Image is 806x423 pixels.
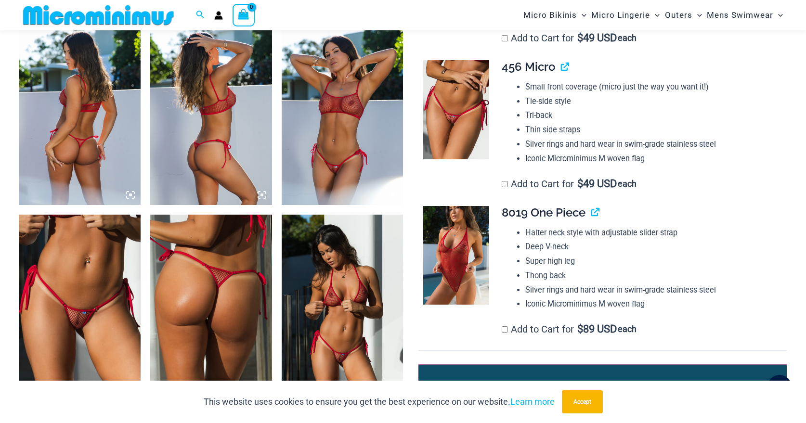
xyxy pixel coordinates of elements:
a: OutersMenu ToggleMenu Toggle [663,3,704,27]
img: Summer Storm Red 332 Crop Top 449 Thong [19,23,141,205]
span: each [618,33,637,43]
span: Menu Toggle [577,3,586,27]
span: 49 USD [577,179,617,189]
p: This website uses cookies to ensure you get the best experience on our website. [204,395,555,409]
li: Thong back [525,269,779,283]
li: Super high leg [525,254,779,269]
span: Outers [665,3,692,27]
a: Learn more [510,397,555,407]
li: Silver rings and hard wear in swim-grade stainless steel [525,283,779,297]
label: Add to Cart for [502,323,637,335]
li: Tri-back [525,108,779,123]
li: Iconic Microminimus M woven flag [525,297,779,311]
nav: Site Navigation [520,1,787,29]
span: Menu Toggle [773,3,783,27]
span: 8019 One Piece [502,205,585,219]
span: Micro Bikinis [523,3,577,27]
input: Add to Cart for$49 USD each [502,35,508,41]
span: $ [577,32,583,44]
span: each [618,324,637,334]
span: $ [577,323,583,335]
img: Summer Storm Red 332 Crop Top 449 Thong [150,23,272,205]
a: Mens SwimwearMenu ToggleMenu Toggle [704,3,785,27]
span: 49 USD [577,33,617,43]
input: Add to Cart for$49 USD each [502,181,508,187]
span: Menu Toggle [692,3,702,27]
li: Deep V-neck [525,240,779,254]
li: Small front coverage (micro just the way you want it!) [525,80,779,94]
li: Please choose at least 1 item. [457,376,765,398]
input: Add to Cart for$89 USD each [502,326,508,333]
a: Micro LingerieMenu ToggleMenu Toggle [589,3,662,27]
img: Summer Storm Red 456 Micro [19,215,141,397]
span: each [618,179,637,189]
li: Thin side straps [525,123,779,137]
img: Summer Storm Red 332 Crop Top 449 Thong [282,23,403,205]
span: Micro Lingerie [591,3,650,27]
li: Silver rings and hard wear in swim-grade stainless steel [525,137,779,152]
span: 89 USD [577,324,617,334]
a: View Shopping Cart, empty [233,4,255,26]
label: Add to Cart for [502,178,637,190]
li: Iconic Microminimus M woven flag [525,152,779,166]
span: $ [577,178,583,190]
span: 456 Micro [502,60,555,74]
img: Summer Storm Red 312 Tri Top 456 Micro [282,215,403,397]
img: MM SHOP LOGO FLAT [19,4,178,26]
button: Accept [562,390,603,413]
a: Account icon link [214,11,223,20]
a: Micro BikinisMenu ToggleMenu Toggle [521,3,589,27]
a: Search icon link [196,9,205,21]
img: Summer Storm Red 456 Micro [423,60,489,159]
li: Halter neck style with adjustable slider strap [525,226,779,240]
span: Mens Swimwear [707,3,773,27]
img: Summer Storm Red 456 Micro [150,215,272,397]
span: Menu Toggle [650,3,660,27]
label: Add to Cart for [502,32,637,44]
img: Summer Storm Red 8019 One Piece [423,206,489,305]
li: Tie-side style [525,94,779,109]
